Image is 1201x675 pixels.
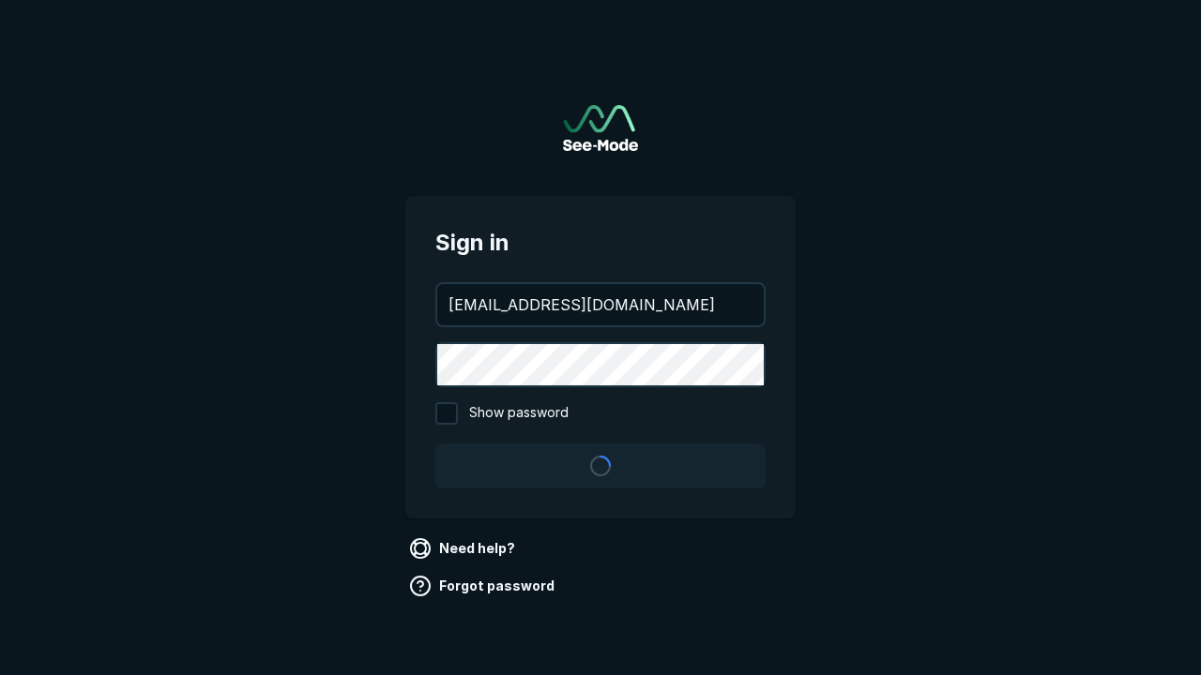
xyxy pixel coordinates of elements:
img: See-Mode Logo [563,105,638,151]
span: Sign in [435,226,766,260]
span: Show password [469,402,569,425]
a: Go to sign in [563,105,638,151]
a: Need help? [405,533,523,563]
input: your@email.com [437,284,764,325]
a: Forgot password [405,571,562,601]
